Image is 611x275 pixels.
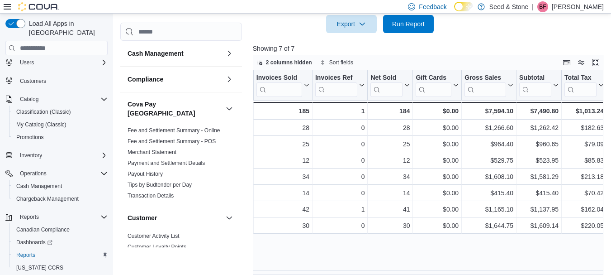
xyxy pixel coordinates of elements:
a: Classification (Classic) [13,106,75,117]
div: 185 [256,106,309,116]
div: Net Sold [370,74,403,97]
button: Customer [224,212,235,223]
span: Payment and Settlement Details [128,159,205,167]
div: 0 [315,172,365,183]
button: My Catalog (Classic) [9,118,111,131]
div: Brian Furman [537,1,548,12]
div: 0 [315,155,365,166]
img: Cova [18,2,59,11]
a: My Catalog (Classic) [13,119,70,130]
span: Fee and Settlement Summary - POS [128,138,216,145]
button: Sort fields [317,57,357,68]
span: My Catalog (Classic) [13,119,108,130]
div: 12 [370,155,410,166]
span: [US_STATE] CCRS [16,264,63,271]
button: Export [326,15,377,33]
span: Dashboards [16,239,52,246]
div: 28 [370,123,410,134]
div: Gross Sales [464,74,506,97]
span: Feedback [419,2,446,11]
div: $1,608.10 [464,172,513,183]
span: Promotions [13,132,108,143]
span: Reports [16,251,35,259]
span: Customers [16,75,108,87]
button: Customers [2,74,111,87]
div: $79.09 [564,139,604,150]
span: Cash Management [13,181,108,192]
div: $0.00 [416,155,459,166]
div: 42 [256,204,309,215]
span: Run Report [392,19,425,29]
div: 41 [370,204,410,215]
div: 1 [315,204,365,215]
span: Customers [20,77,46,85]
button: Reports [9,249,111,261]
div: Subtotal [519,74,551,97]
span: Load All Apps in [GEOGRAPHIC_DATA] [25,19,108,37]
span: Operations [20,170,47,177]
span: My Catalog (Classic) [16,121,66,128]
a: Cash Management [13,181,66,192]
div: Gross Sales [464,74,506,82]
div: $7,594.10 [464,106,513,116]
span: Dashboards [13,237,108,248]
div: $0.00 [416,204,459,215]
button: Total Tax [564,74,604,97]
button: Inventory [16,150,46,161]
span: Transaction Details [128,192,174,199]
button: Inventory [2,149,111,162]
div: 30 [256,221,309,232]
div: $1,013.24 [564,106,604,116]
a: Dashboards [13,237,56,248]
div: $213.18 [564,172,604,183]
a: [US_STATE] CCRS [13,262,67,273]
div: $0.00 [416,188,459,199]
div: Invoices Ref [315,74,357,82]
div: $960.65 [519,139,559,150]
a: Chargeback Management [13,193,82,204]
div: $1,266.60 [464,123,513,134]
span: Reports [20,213,39,221]
div: $1,644.75 [464,221,513,232]
button: Run Report [383,15,434,33]
button: Display options [576,57,587,68]
div: 1 [315,106,365,116]
a: Fee and Settlement Summary - Online [128,127,220,134]
span: Classification (Classic) [13,106,108,117]
span: Fee and Settlement Summary - Online [128,127,220,134]
span: Catalog [16,94,108,105]
div: Gift Card Sales [416,74,451,97]
a: Fee and Settlement Summary - POS [128,138,216,145]
button: Cova Pay [GEOGRAPHIC_DATA] [224,103,235,114]
div: $0.00 [416,123,459,134]
button: Promotions [9,131,111,144]
div: $162.04 [564,204,604,215]
span: Payout History [128,170,163,178]
p: Showing 7 of 7 [253,44,607,53]
a: Customer Activity List [128,233,180,239]
div: Total Tax [564,74,597,82]
div: 14 [256,188,309,199]
button: Compliance [224,74,235,85]
div: 25 [370,139,410,150]
div: 12 [256,155,309,166]
div: $964.40 [464,139,513,150]
span: Canadian Compliance [16,226,70,233]
div: $220.05 [564,221,604,232]
span: Reports [13,250,108,261]
div: 30 [370,221,410,232]
span: Users [16,57,108,68]
button: Canadian Compliance [9,223,111,236]
button: Reports [16,212,43,222]
button: Reports [2,211,111,223]
div: 0 [315,221,365,232]
a: Promotions [13,132,47,143]
span: 2 columns hidden [266,59,312,66]
p: Seed & Stone [489,1,528,12]
span: Merchant Statement [128,149,176,156]
button: Classification (Classic) [9,106,111,118]
button: Catalog [16,94,42,105]
button: Cash Management [128,49,222,58]
div: $1,581.29 [519,172,559,183]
